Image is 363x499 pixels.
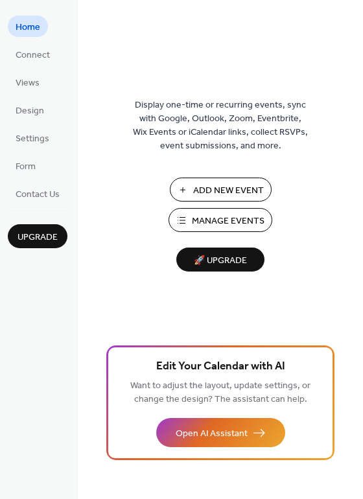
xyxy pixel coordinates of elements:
[130,377,310,408] span: Want to adjust the layout, update settings, or change the design? The assistant can help.
[16,76,40,90] span: Views
[8,16,48,37] a: Home
[16,21,40,34] span: Home
[16,104,44,118] span: Design
[16,132,49,146] span: Settings
[192,215,264,228] span: Manage Events
[133,99,308,153] span: Display one-time or recurring events, sync with Google, Outlook, Zoom, Eventbrite, Wix Events or ...
[8,155,43,176] a: Form
[18,231,58,244] span: Upgrade
[176,427,248,441] span: Open AI Assistant
[170,178,272,202] button: Add New Event
[176,248,264,272] button: 🚀 Upgrade
[156,418,285,447] button: Open AI Assistant
[184,252,257,270] span: 🚀 Upgrade
[8,99,52,121] a: Design
[16,160,36,174] span: Form
[169,208,272,232] button: Manage Events
[16,49,50,62] span: Connect
[156,358,285,376] span: Edit Your Calendar with AI
[193,184,264,198] span: Add New Event
[8,43,58,65] a: Connect
[8,127,57,148] a: Settings
[16,188,60,202] span: Contact Us
[8,71,47,93] a: Views
[8,224,67,248] button: Upgrade
[8,183,67,204] a: Contact Us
